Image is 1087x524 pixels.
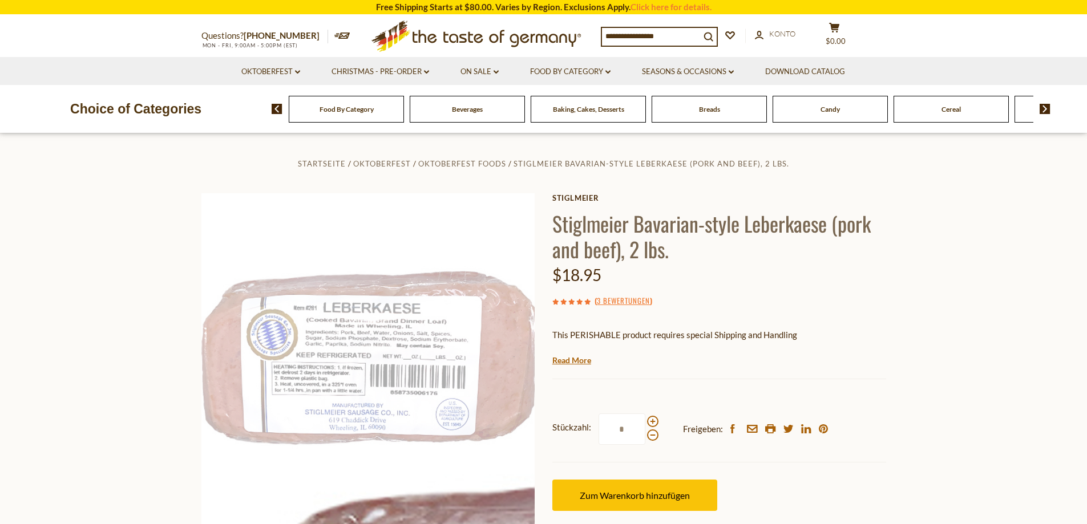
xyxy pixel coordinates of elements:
[320,105,374,113] a: Food By Category
[418,159,506,168] a: Oktoberfest Foods
[580,490,690,501] span: Zum Warenkorb hinzufügen
[683,422,723,436] span: Freigeben:
[332,66,429,78] a: Christmas - PRE-ORDER
[552,355,591,366] a: Read More
[818,22,852,51] button: $0.00
[272,104,282,114] img: previous arrow
[631,2,712,12] a: Click here for details.
[244,30,320,40] a: [PHONE_NUMBER]
[755,28,795,40] a: Konto
[563,351,886,365] li: We will ship this product in heat-protective packaging and ice.
[599,413,645,445] input: Stückzahl:
[460,66,499,78] a: On Sale
[595,295,652,306] span: ( )
[552,210,886,262] h1: Stiglmeier Bavarian-style Leberkaese (pork and beef), 2 lbs.
[765,66,845,78] a: Download Catalog
[642,66,734,78] a: Seasons & Occasions
[821,105,840,113] a: Candy
[241,66,300,78] a: Oktoberfest
[941,105,961,113] a: Cereal
[597,295,650,307] a: 3 Bewertungen
[201,29,328,43] p: Questions?
[826,36,846,46] span: $0.00
[552,193,886,202] a: Stiglmeier
[353,159,411,168] a: Oktoberfest
[699,105,720,113] a: Breads
[552,480,717,511] button: Zum Warenkorb hinzufügen
[1040,104,1050,114] img: next arrow
[201,42,298,48] span: MON - FRI, 9:00AM - 5:00PM (EST)
[530,66,611,78] a: Food By Category
[552,265,601,285] span: $18.95
[514,159,789,168] a: Stiglmeier Bavarian-style Leberkaese (pork and beef), 2 lbs.
[769,29,795,38] span: Konto
[553,105,624,113] a: Baking, Cakes, Desserts
[298,159,346,168] a: Startseite
[552,328,886,342] p: This PERISHABLE product requires special Shipping and Handling
[552,420,591,434] strong: Stückzahl:
[452,105,483,113] a: Beverages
